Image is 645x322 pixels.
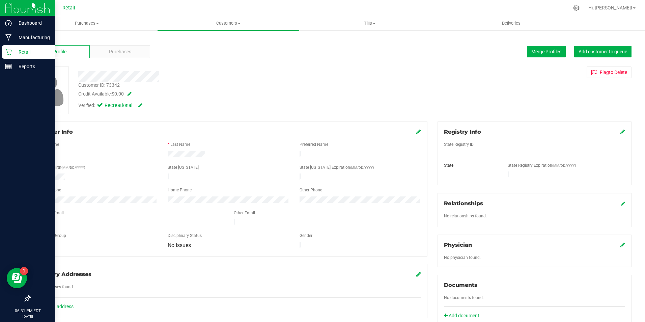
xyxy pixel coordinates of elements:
[12,33,52,42] p: Manufacturing
[441,16,582,30] a: Deliveries
[7,268,27,288] iframe: Resource center
[300,187,322,193] label: Other Phone
[3,308,52,314] p: 06:31 PM EDT
[20,267,28,275] iframe: Resource center unread badge
[5,49,12,55] inline-svg: Retail
[78,102,142,109] div: Verified:
[300,164,374,170] label: State [US_STATE] Expiration
[112,91,124,97] span: $0.00
[579,49,627,54] span: Add customer to queue
[234,210,255,216] label: Other Email
[444,213,487,219] label: No relationships found.
[572,5,581,11] div: Manage settings
[444,312,483,319] a: Add document
[5,20,12,26] inline-svg: Dashboard
[444,242,472,248] span: Physician
[158,16,299,30] a: Customers
[168,233,202,239] label: Disciplinary Status
[587,66,632,78] button: Flagto Delete
[574,46,632,57] button: Add customer to queue
[158,20,299,26] span: Customers
[12,62,52,71] p: Reports
[5,63,12,70] inline-svg: Reports
[109,48,131,55] span: Purchases
[168,164,199,170] label: State [US_STATE]
[350,166,374,169] span: (MM/DD/YYYY)
[53,48,66,55] span: Profile
[168,187,192,193] label: Home Phone
[78,90,374,98] div: Credit Available:
[531,49,561,54] span: Merge Profiles
[105,102,132,109] span: Recreational
[444,282,477,288] span: Documents
[3,314,52,319] p: [DATE]
[300,233,312,239] label: Gender
[439,162,503,168] div: State
[16,16,158,30] a: Purchases
[299,16,441,30] a: Tills
[36,271,91,277] span: Delivery Addresses
[300,141,328,147] label: Preferred Name
[17,20,157,26] span: Purchases
[444,129,481,135] span: Registry Info
[527,46,566,57] button: Merge Profiles
[508,162,576,168] label: State Registry Expiration
[444,200,483,207] span: Relationships
[493,20,530,26] span: Deliveries
[5,34,12,41] inline-svg: Manufacturing
[12,48,52,56] p: Retail
[444,255,481,260] span: No physician found.
[168,242,191,248] span: No Issues
[444,141,474,147] label: State Registry ID
[170,141,190,147] label: Last Name
[39,164,85,170] label: Date of Birth
[61,166,85,169] span: (MM/DD/YYYY)
[62,5,75,11] span: Retail
[78,82,120,89] div: Customer ID: 73342
[300,20,440,26] span: Tills
[444,295,484,300] span: No documents found.
[588,5,632,10] span: Hi, [PERSON_NAME]!
[552,164,576,167] span: (MM/DD/YYYY)
[12,19,52,27] p: Dashboard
